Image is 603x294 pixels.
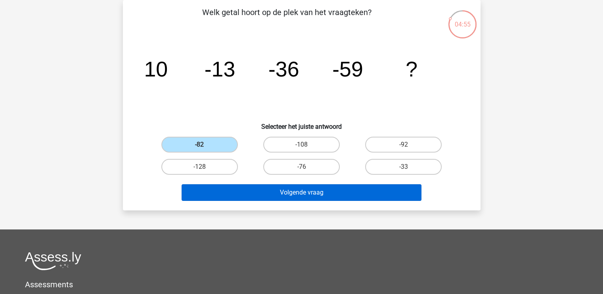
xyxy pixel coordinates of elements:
label: -128 [161,159,238,175]
label: -92 [365,137,442,153]
h6: Selecteer het juiste antwoord [136,116,468,130]
div: 04:55 [448,10,477,29]
tspan: ? [406,57,417,81]
h5: Assessments [25,280,578,289]
tspan: -13 [204,57,235,81]
label: -108 [263,137,340,153]
tspan: -36 [268,57,299,81]
label: -76 [263,159,340,175]
button: Volgende vraag [182,184,421,201]
label: -82 [161,137,238,153]
label: -33 [365,159,442,175]
img: Assessly logo [25,252,81,270]
tspan: -59 [332,57,363,81]
p: Welk getal hoort op de plek van het vraagteken? [136,6,438,30]
tspan: 10 [144,57,168,81]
